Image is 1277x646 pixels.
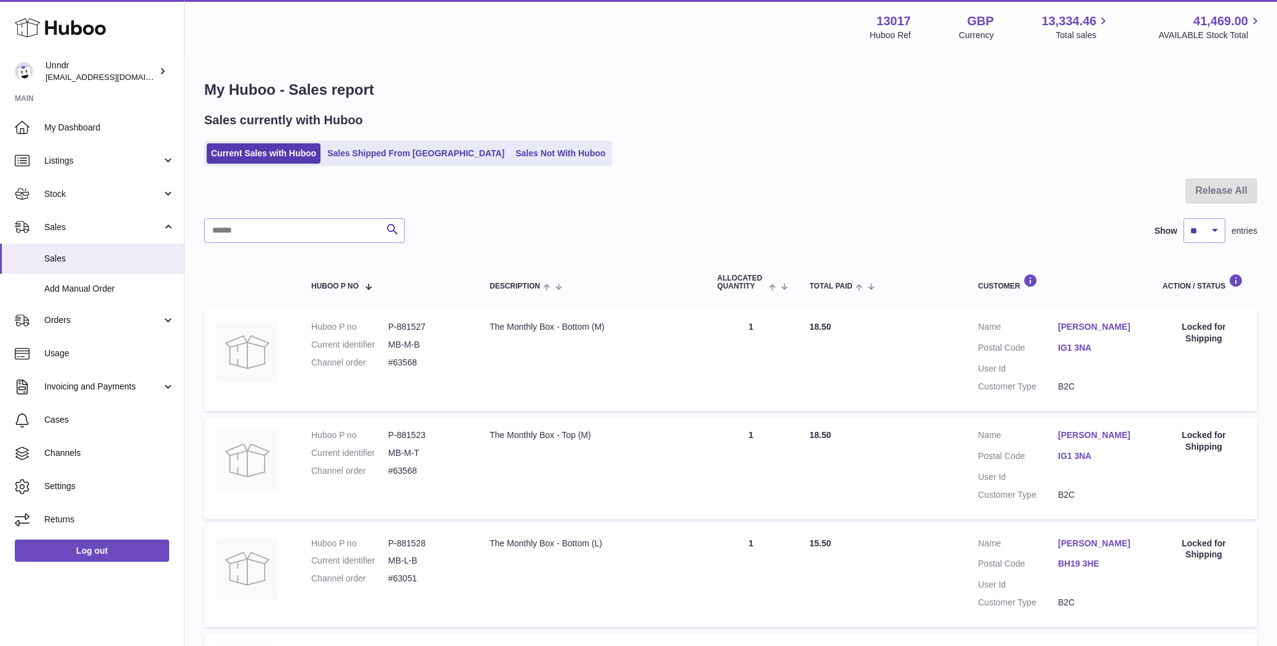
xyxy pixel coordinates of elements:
[311,282,359,290] span: Huboo P no
[1163,538,1245,561] div: Locked for Shipping
[44,447,175,459] span: Channels
[1158,30,1262,41] span: AVAILABLE Stock Total
[810,430,831,440] span: 18.50
[490,538,693,549] div: The Monthly Box - Bottom (L)
[311,429,388,441] dt: Huboo P no
[978,321,1058,336] dt: Name
[978,429,1058,444] dt: Name
[44,314,162,326] span: Orders
[207,143,320,164] a: Current Sales with Huboo
[978,558,1058,573] dt: Postal Code
[705,525,797,628] td: 1
[490,282,540,290] span: Description
[1163,429,1245,453] div: Locked for Shipping
[1058,538,1138,549] a: [PERSON_NAME]
[44,221,162,233] span: Sales
[978,471,1058,483] dt: User Id
[388,339,465,351] dd: MB-M-B
[877,13,911,30] strong: 13017
[44,381,162,393] span: Invoicing and Payments
[204,80,1257,100] h1: My Huboo - Sales report
[217,321,278,383] img: no-photo.jpg
[810,322,831,332] span: 18.50
[1058,429,1138,441] a: [PERSON_NAME]
[1058,558,1138,570] a: BH19 3HE
[967,13,993,30] strong: GBP
[810,538,831,548] span: 15.50
[1058,321,1138,333] a: [PERSON_NAME]
[388,538,465,549] dd: P-881528
[323,143,509,164] a: Sales Shipped From [GEOGRAPHIC_DATA]
[705,309,797,411] td: 1
[978,450,1058,465] dt: Postal Code
[44,155,162,167] span: Listings
[15,62,33,81] img: sofiapanwar@gmail.com
[978,274,1138,290] div: Customer
[311,573,388,584] dt: Channel order
[311,465,388,477] dt: Channel order
[311,538,388,549] dt: Huboo P no
[44,348,175,359] span: Usage
[978,381,1058,393] dt: Customer Type
[217,429,278,491] img: no-photo.jpg
[1163,321,1245,345] div: Locked for Shipping
[388,321,465,333] dd: P-881527
[311,321,388,333] dt: Huboo P no
[490,429,693,441] div: The Monthly Box - Top (M)
[311,339,388,351] dt: Current identifier
[311,555,388,567] dt: Current identifier
[511,143,610,164] a: Sales Not With Huboo
[1058,342,1138,354] a: IG1 3NA
[705,417,797,519] td: 1
[44,188,162,200] span: Stock
[44,253,175,265] span: Sales
[1155,225,1177,237] label: Show
[204,112,363,129] h2: Sales currently with Huboo
[311,357,388,369] dt: Channel order
[311,447,388,459] dt: Current identifier
[44,122,175,134] span: My Dashboard
[44,481,175,492] span: Settings
[388,429,465,441] dd: P-881523
[1041,13,1096,30] span: 13,334.46
[978,538,1058,552] dt: Name
[978,363,1058,375] dt: User Id
[717,274,766,290] span: ALLOCATED Quantity
[810,282,853,290] span: Total paid
[1158,13,1262,41] a: 41,469.00 AVAILABLE Stock Total
[1041,13,1110,41] a: 13,334.46 Total sales
[44,514,175,525] span: Returns
[1058,489,1138,501] dd: B2C
[1193,13,1248,30] span: 41,469.00
[978,597,1058,608] dt: Customer Type
[490,321,693,333] div: The Monthly Box - Bottom (M)
[388,465,465,477] dd: #63568
[1058,450,1138,462] a: IG1 3NA
[1058,597,1138,608] dd: B2C
[1056,30,1110,41] span: Total sales
[978,489,1058,501] dt: Customer Type
[1231,225,1257,237] span: entries
[978,342,1058,357] dt: Postal Code
[388,447,465,459] dd: MB-M-T
[15,540,169,562] a: Log out
[44,283,175,295] span: Add Manual Order
[44,414,175,426] span: Cases
[46,60,156,83] div: Unndr
[870,30,911,41] div: Huboo Ref
[217,538,278,599] img: no-photo.jpg
[46,72,181,82] span: [EMAIL_ADDRESS][DOMAIN_NAME]
[1163,274,1245,290] div: Action / Status
[1058,381,1138,393] dd: B2C
[388,357,465,369] dd: #63568
[978,579,1058,591] dt: User Id
[388,573,465,584] dd: #63051
[959,30,994,41] div: Currency
[388,555,465,567] dd: MB-L-B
